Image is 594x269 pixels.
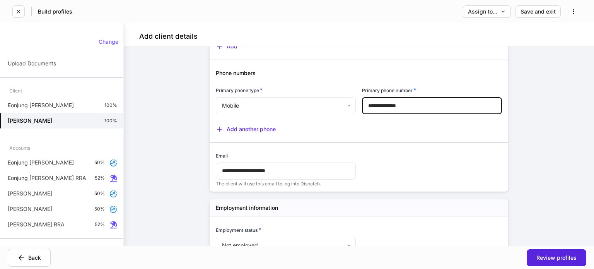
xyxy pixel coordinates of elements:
div: Back [17,254,41,262]
button: Add another phone [216,125,276,133]
h5: [PERSON_NAME] [8,117,52,125]
div: Assign to... [468,9,506,14]
p: 50% [94,190,105,197]
h4: Add client details [139,32,198,41]
p: Eonjung [PERSON_NAME] [8,159,74,166]
p: [PERSON_NAME] [8,190,52,197]
h6: Employment status [216,226,261,234]
div: Save and exit [521,9,556,14]
p: The client will use this email to log into Dispatch. [216,181,356,187]
h5: Employment information [216,204,278,212]
p: [PERSON_NAME] RRA [8,221,65,228]
h5: Build profiles [38,8,72,15]
div: Not employed [216,237,355,254]
p: 50% [94,159,105,166]
button: Save and exit [515,5,561,18]
p: 100% [104,118,117,124]
p: Upload Documents [8,60,56,67]
p: 50% [94,206,105,212]
p: Eonjung [PERSON_NAME] [8,101,74,109]
div: Accounts [9,141,30,155]
p: 52% [95,221,105,228]
div: Mobile [216,97,355,114]
div: Client [9,84,22,98]
p: Eonjung [PERSON_NAME] RRA [8,174,86,182]
p: 100% [104,102,117,108]
h6: Email [216,152,228,159]
button: Add [216,43,237,50]
button: Change [94,36,123,48]
button: Back [8,249,51,267]
p: [PERSON_NAME] [8,205,52,213]
div: Phone numbers [210,60,502,77]
div: Review profiles [536,255,577,260]
div: Change [99,39,118,45]
button: Review profiles [527,249,586,266]
h6: Primary phone number [362,86,416,94]
h6: Primary phone type [216,86,263,94]
button: Assign to... [463,5,511,18]
p: 52% [95,175,105,181]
